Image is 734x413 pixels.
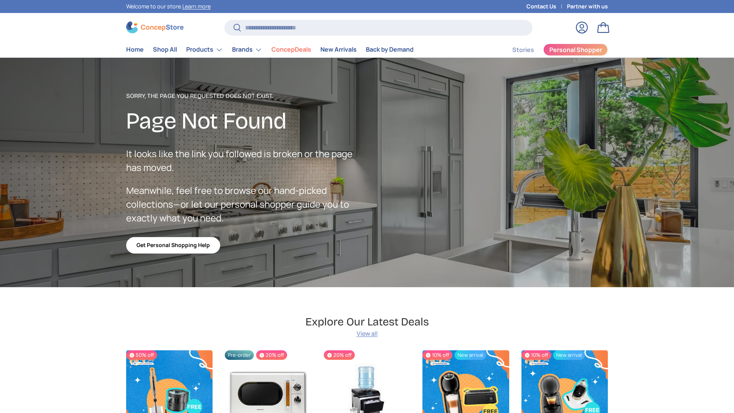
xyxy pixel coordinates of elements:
p: Sorry, the page you requested does not exist. [126,91,367,101]
a: Home [126,42,144,57]
a: Personal Shopper [543,44,608,56]
p: Welcome to our store. [126,2,211,11]
a: ConcepDeals [271,42,311,57]
a: Back by Demand [366,42,414,57]
a: Products [186,42,223,57]
nav: Primary [126,42,414,57]
span: 20% off [256,350,287,360]
p: Meanwhile, feel free to browse our hand-picked collections—or let our personal shopper guide you ... [126,184,367,225]
a: Learn more [182,3,211,10]
p: It looks like the link you followed is broken or the page has moved. [126,147,367,174]
a: View all [357,329,378,338]
a: Contact Us [526,2,567,11]
span: Pre-order [225,350,254,360]
a: New Arrivals [320,42,357,57]
a: Get Personal Shopping Help [126,237,220,254]
span: New arrival [553,350,585,360]
h2: Explore Our Latest Deals [305,315,429,329]
span: 10% off [422,350,452,360]
h2: Page Not Found [126,107,367,135]
span: 50% off [126,350,157,360]
span: 20% off [324,350,355,360]
a: Partner with us [567,2,608,11]
a: Brands [232,42,262,57]
nav: Secondary [494,42,608,57]
a: Shop All [153,42,177,57]
summary: Brands [227,42,267,57]
span: Personal Shopper [549,47,602,53]
span: 10% off [521,350,551,360]
img: ConcepStore [126,21,183,33]
summary: Products [182,42,227,57]
a: Stories [512,42,534,57]
span: New arrival [455,350,486,360]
